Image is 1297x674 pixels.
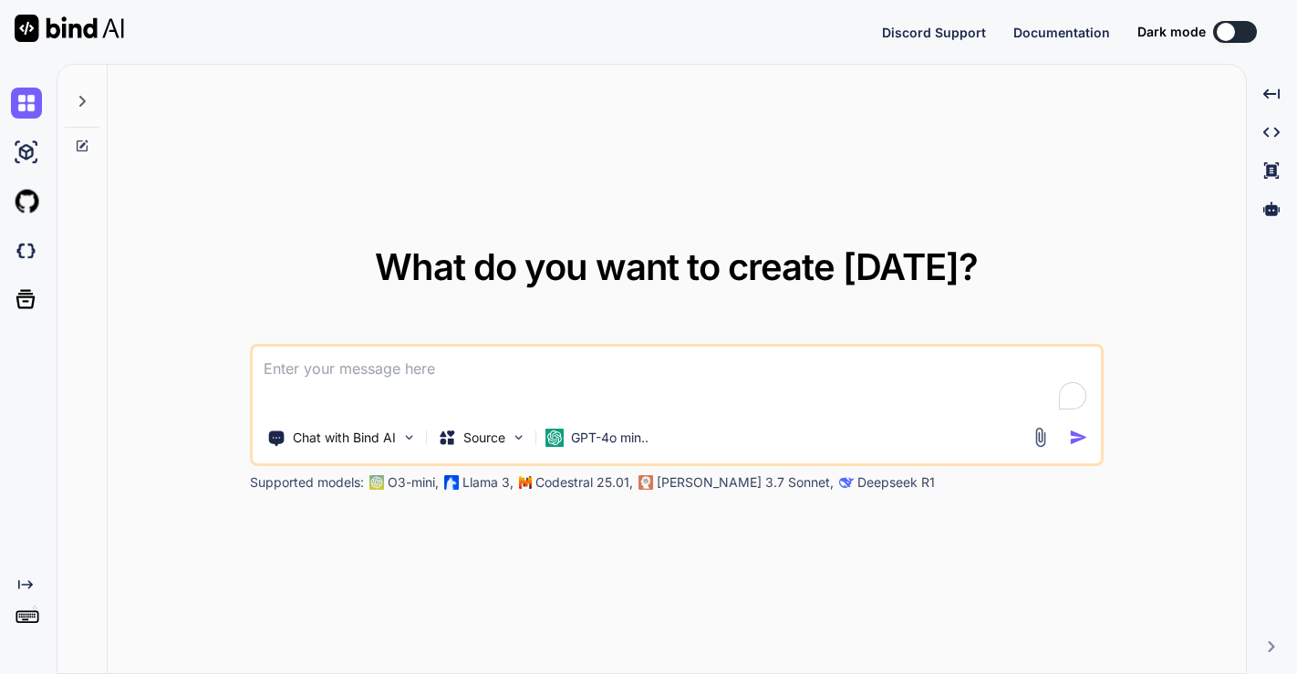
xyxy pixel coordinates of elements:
[1137,23,1206,41] span: Dark mode
[444,475,459,490] img: Llama2
[11,137,42,168] img: ai-studio
[293,429,396,447] p: Chat with Bind AI
[250,473,364,492] p: Supported models:
[463,429,505,447] p: Source
[519,476,532,489] img: Mistral-AI
[253,347,1101,414] textarea: To enrich screen reader interactions, please activate Accessibility in Grammarly extension settings
[462,473,514,492] p: Llama 3,
[11,88,42,119] img: chat
[1030,427,1051,448] img: attachment
[571,429,648,447] p: GPT-4o min..
[401,430,417,445] img: Pick Tools
[11,235,42,266] img: darkCloudIdeIcon
[369,475,384,490] img: GPT-4
[545,429,564,447] img: GPT-4o mini
[511,430,526,445] img: Pick Models
[15,15,124,42] img: Bind AI
[535,473,633,492] p: Codestral 25.01,
[1013,23,1110,42] button: Documentation
[882,25,986,40] span: Discord Support
[657,473,834,492] p: [PERSON_NAME] 3.7 Sonnet,
[375,244,978,289] span: What do you want to create [DATE]?
[11,186,42,217] img: githubLight
[388,473,439,492] p: O3-mini,
[839,475,854,490] img: claude
[638,475,653,490] img: claude
[857,473,935,492] p: Deepseek R1
[1069,428,1088,447] img: icon
[882,23,986,42] button: Discord Support
[1013,25,1110,40] span: Documentation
